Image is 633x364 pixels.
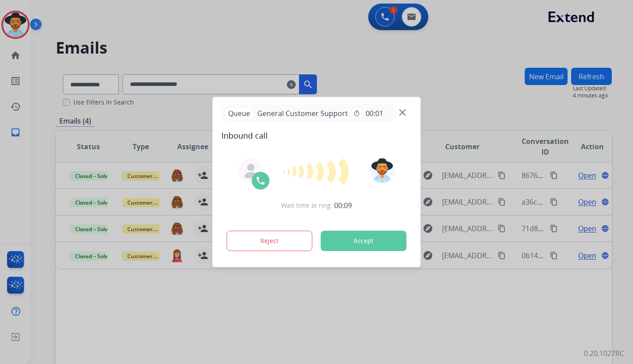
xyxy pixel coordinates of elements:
[334,200,352,211] span: 00:09
[227,231,313,251] button: Reject
[221,129,412,142] span: Inbound call
[321,231,407,251] button: Accept
[225,108,254,119] p: Queue
[584,348,624,359] p: 0.20.1027RC
[281,201,332,210] span: Wait time at ring:
[244,164,258,178] img: agent-avatar
[254,108,351,119] span: General Customer Support
[353,110,360,117] mat-icon: timer
[370,158,394,183] img: avatar
[366,108,383,119] span: 00:01
[255,175,266,186] img: call-icon
[399,109,406,116] img: close-button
